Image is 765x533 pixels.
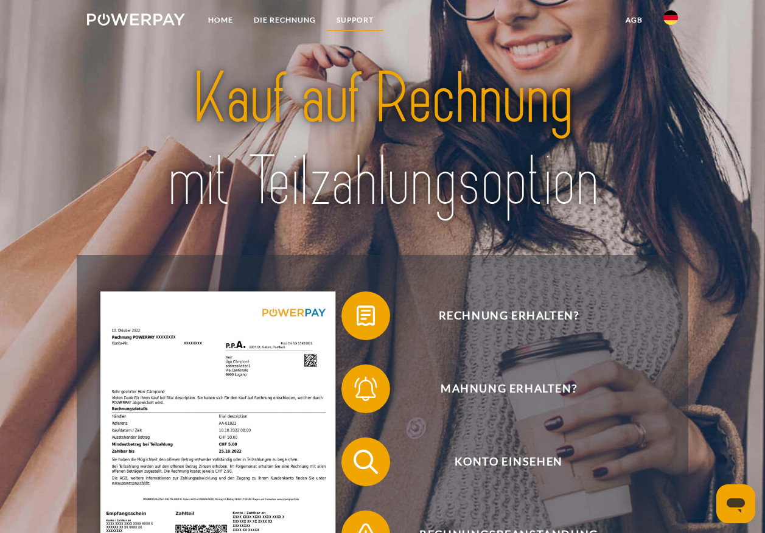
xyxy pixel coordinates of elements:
span: Mahnung erhalten? [360,364,658,413]
img: de [663,10,678,25]
iframe: Schaltfläche zum Öffnen des Messaging-Fensters [716,484,755,523]
img: qb_bill.svg [351,301,381,331]
a: SUPPORT [326,9,384,31]
img: logo-powerpay-white.svg [87,13,185,26]
button: Mahnung erhalten? [341,364,658,413]
button: Konto einsehen [341,437,658,486]
img: qb_search.svg [351,447,381,477]
a: agb [615,9,653,31]
span: Rechnung erhalten? [360,291,658,340]
img: title-powerpay_de.svg [116,54,649,228]
a: DIE RECHNUNG [243,9,326,31]
a: Home [198,9,243,31]
span: Konto einsehen [360,437,658,486]
img: qb_bell.svg [351,374,381,404]
button: Rechnung erhalten? [341,291,658,340]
